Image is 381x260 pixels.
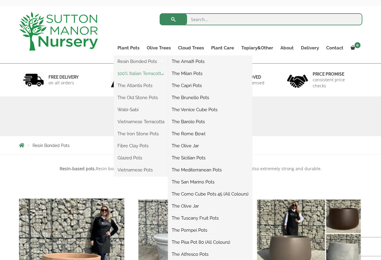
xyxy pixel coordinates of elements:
a: Delivery [297,44,323,52]
a: The Alfresco Pots [168,250,252,259]
a: 0 [347,44,362,52]
p: on all orders [48,80,79,86]
a: The Pisa Pot 80 (All Colours) [168,238,252,247]
a: The Brunello Pots [168,93,252,102]
img: logo [19,12,98,51]
nav: Breadcrumbs [19,143,362,148]
a: Contact [323,44,347,52]
a: Olive Trees [143,44,174,52]
h6: Price promise [313,71,358,77]
a: The Como Cube Pots 45 (All Colours) [168,190,252,199]
a: 100% Italian Terracotta [114,69,168,78]
a: Topiary&Other [238,44,277,52]
img: 1.jpg [23,72,44,88]
a: Plant Pots [114,44,143,52]
a: The Pompei Pots [168,226,252,235]
a: The Barolo Pots [168,117,252,126]
a: The Mediterranean Pots [168,165,252,174]
span: Resin Bonded Pots [33,143,70,148]
a: Fibre Clay Pots [114,141,168,150]
a: The Old Stone Pots [114,93,168,102]
a: Resin Bonded Pots [114,57,168,66]
a: The Sicilian Pots [168,153,252,162]
a: About [277,44,297,52]
a: The Olive Jar [168,141,252,150]
a: The Atlantis Pots [114,81,168,90]
a: Cloud Trees [174,44,208,52]
p: Resin bond is a lightweight alternative to heavy clay and stone pots, but it is also extremely st... [19,165,362,172]
a: Vietnamese Terracotta [114,117,168,126]
a: Glazed Pots [114,153,168,162]
span: 0 [354,42,361,48]
a: The Iron Stone Pots [114,129,168,138]
a: The Tuscany Fruit Pots [168,214,252,223]
p: consistent price checks [313,77,358,89]
a: Vietnamese Pots [114,165,168,174]
a: The Venice Cube Pots [168,105,252,114]
a: The Rome Bowl [168,129,252,138]
h6: FREE DELIVERY [48,74,79,80]
img: 4.jpg [287,71,308,89]
a: The Amalfi Pots [168,57,252,66]
input: Search... [160,13,362,25]
strong: Resin-based pots. [60,166,96,171]
a: Plant Care [208,44,238,52]
a: The Milan Pots [168,69,252,78]
a: The Olive Jar [168,202,252,211]
a: The San Marino Pots [168,177,252,186]
img: 2.jpg [111,72,132,88]
h1: Resin Bonded Pots [19,111,362,122]
a: The Capri Pots [168,81,252,90]
a: Wabi-Sabi [114,105,168,114]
